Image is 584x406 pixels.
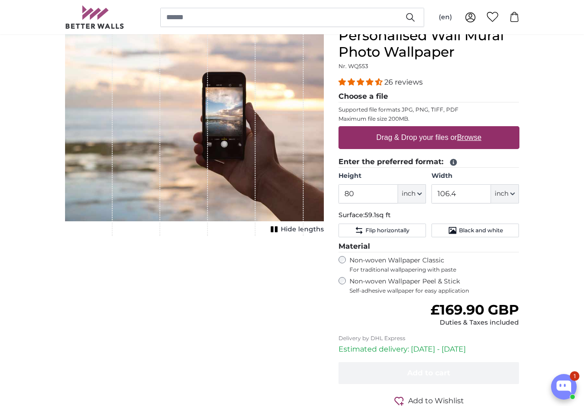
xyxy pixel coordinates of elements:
button: inch [398,184,426,203]
span: For traditional wallpapering with paste [349,266,519,273]
label: Height [338,171,426,181]
label: Non-woven Wallpaper Classic [349,256,519,273]
label: Width [431,171,519,181]
p: Maximum file size 200MB. [338,115,519,123]
span: Self-adhesive wallpaper for easy application [349,287,519,294]
legend: Choose a file [338,91,519,102]
span: 4.54 stars [338,78,384,86]
img: Betterwalls [65,5,125,29]
button: inch [491,184,519,203]
span: inch [402,189,415,198]
legend: Material [338,241,519,252]
span: Add to cart [407,369,450,377]
button: Black and white [431,224,519,237]
span: Flip horizontally [366,227,409,234]
h1: Personalised Wall Mural Photo Wallpaper [338,27,519,60]
u: Browse [457,134,481,141]
span: Black and white [459,227,503,234]
label: Drag & Drop your files or [372,128,485,147]
div: 1 of 1 [65,27,324,236]
p: Surface: [338,211,519,220]
div: 1 [570,371,579,381]
button: Open chatbox [551,374,577,400]
button: Add to cart [338,362,519,384]
span: inch [495,189,508,198]
button: (en) [431,9,459,26]
label: Non-woven Wallpaper Peel & Stick [349,277,519,294]
p: Estimated delivery: [DATE] - [DATE] [338,344,519,355]
span: Nr. WQ553 [338,63,368,69]
p: Supported file formats JPG, PNG, TIFF, PDF [338,106,519,113]
p: Delivery by DHL Express [338,335,519,342]
span: £169.90 GBP [431,301,519,318]
span: 59.1sq ft [365,211,391,219]
legend: Enter the preferred format: [338,156,519,168]
span: 26 reviews [384,78,423,86]
button: Flip horizontally [338,224,426,237]
div: Duties & Taxes included [431,318,519,327]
